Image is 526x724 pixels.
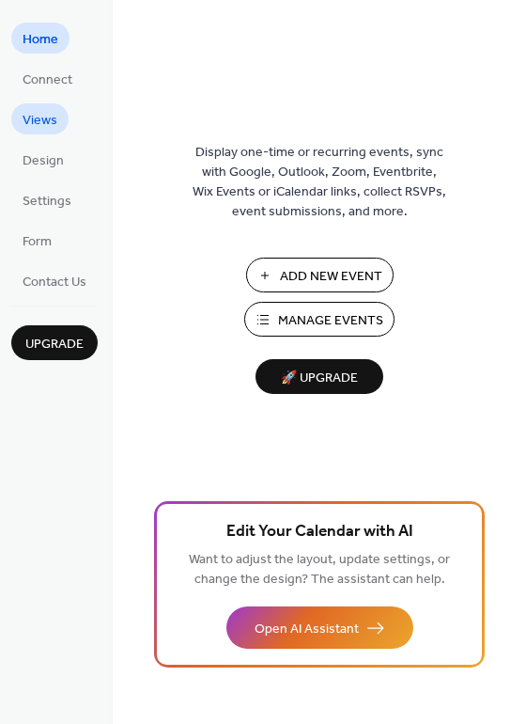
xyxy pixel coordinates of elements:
span: Want to adjust the layout, update settings, or change the design? The assistant can help. [189,547,450,592]
button: Add New Event [246,258,394,292]
span: Views [23,111,57,131]
span: Design [23,151,64,171]
button: Manage Events [244,302,394,337]
span: Display one-time or recurring events, sync with Google, Outlook, Zoom, Eventbrite, Wix Events or ... [193,143,446,222]
span: Contact Us [23,273,86,292]
span: Add New Event [280,267,382,287]
span: Settings [23,192,71,212]
span: Connect [23,71,72,90]
button: Open AI Assistant [226,606,413,649]
a: Connect [11,63,84,94]
span: Upgrade [25,335,84,354]
a: Home [11,23,70,54]
span: 🚀 Upgrade [267,366,372,391]
span: Home [23,30,58,50]
a: Design [11,144,75,175]
a: Contact Us [11,265,98,296]
button: 🚀 Upgrade [255,359,383,394]
a: Views [11,103,69,134]
button: Upgrade [11,325,98,360]
span: Open AI Assistant [255,620,359,639]
span: Manage Events [278,311,383,331]
a: Form [11,225,63,256]
a: Settings [11,184,83,215]
span: Form [23,232,52,252]
span: Edit Your Calendar with AI [226,519,413,545]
